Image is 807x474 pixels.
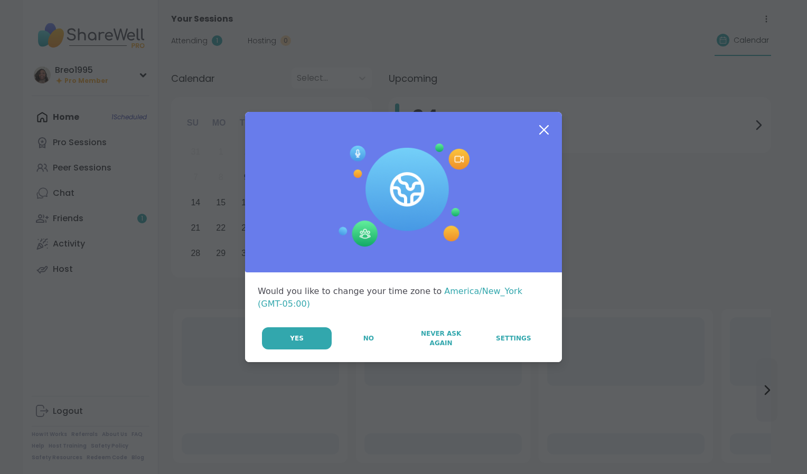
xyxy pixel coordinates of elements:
[337,144,470,247] img: Session Experience
[405,327,476,349] button: Never Ask Again
[262,327,332,349] button: Yes
[410,329,471,348] span: Never Ask Again
[363,334,374,343] span: No
[478,327,549,349] a: Settings
[496,334,531,343] span: Settings
[258,285,549,310] div: Would you like to change your time zone to
[258,286,522,309] span: America/New_York (GMT-05:00)
[333,327,404,349] button: No
[290,334,304,343] span: Yes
